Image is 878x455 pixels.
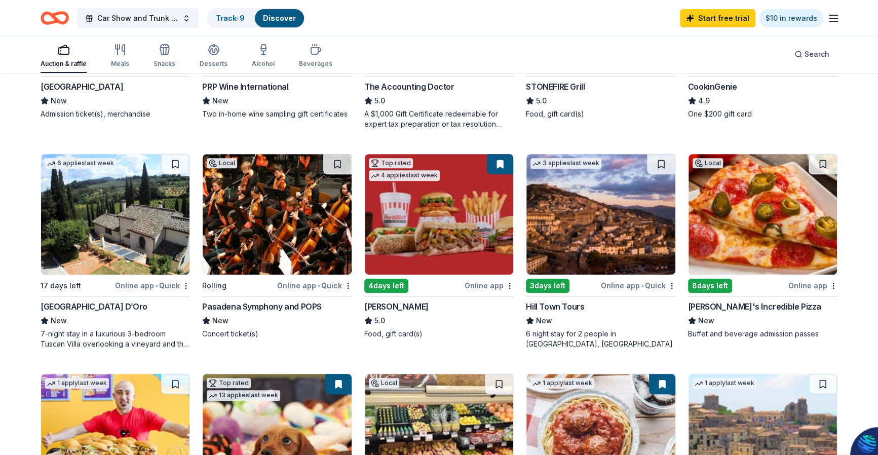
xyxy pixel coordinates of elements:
img: Image for John's Incredible Pizza [689,154,837,275]
button: Desserts [200,40,227,73]
div: 1 apply last week [530,378,594,389]
span: 5.0 [374,95,385,107]
span: New [698,315,714,327]
div: 8 days left [688,279,732,293]
a: Track· 9 [216,14,245,22]
div: Rolling [202,280,226,292]
button: Track· 9Discover [207,8,305,28]
div: 1 apply last week [693,378,756,389]
span: • [156,282,158,290]
div: Online app Quick [277,279,352,292]
div: [PERSON_NAME] [364,300,429,313]
div: 6 night stay for 2 people in [GEOGRAPHIC_DATA], [GEOGRAPHIC_DATA] [526,329,675,349]
span: 5.0 [374,315,385,327]
div: [GEOGRAPHIC_DATA] D’Oro [41,300,147,313]
img: Image for Hill Town Tours [526,154,675,275]
div: Top rated [369,158,413,168]
button: Auction & raffle [41,40,87,73]
span: • [641,282,643,290]
div: Online app [465,279,514,292]
a: Start free trial [680,9,755,27]
button: Meals [111,40,129,73]
div: Local [207,158,237,168]
div: One $200 gift card [688,109,837,119]
div: Snacks [154,60,175,68]
div: The Accounting Doctor [364,81,454,93]
span: Search [805,48,829,60]
div: Local [693,158,723,168]
div: 1 apply last week [45,378,109,389]
button: Car Show and Trunk or Treat Family Zone [77,8,199,28]
button: Search [786,44,837,64]
div: 6 applies last week [45,158,116,169]
div: Desserts [200,60,227,68]
div: Food, gift card(s) [364,329,514,339]
button: Alcohol [252,40,275,73]
div: STONEFIRE Grill [526,81,585,93]
a: Image for Pasadena Symphony and POPSLocalRollingOnline app•QuickPasadena Symphony and POPSNewConc... [202,154,352,339]
div: Admission ticket(s), merchandise [41,109,190,119]
span: 5.0 [536,95,547,107]
div: [GEOGRAPHIC_DATA] [41,81,123,93]
a: Image for John's Incredible PizzaLocal8days leftOnline app[PERSON_NAME]'s Incredible PizzaNewBuff... [688,154,837,339]
span: 4.9 [698,95,710,107]
div: Alcohol [252,60,275,68]
a: Image for Portillo'sTop rated4 applieslast week4days leftOnline app[PERSON_NAME]5.0Food, gift car... [364,154,514,339]
a: $10 in rewards [759,9,823,27]
span: Car Show and Trunk or Treat Family Zone [97,12,178,24]
div: Auction & raffle [41,60,87,68]
button: Snacks [154,40,175,73]
a: Image for Villa Sogni D’Oro6 applieslast week17 days leftOnline app•Quick[GEOGRAPHIC_DATA] D’OroN... [41,154,190,349]
div: Meals [111,60,129,68]
a: Image for Hill Town Tours 3 applieslast week3days leftOnline app•QuickHill Town ToursNew6 night s... [526,154,675,349]
div: 3 days left [526,279,569,293]
div: CookinGenie [688,81,737,93]
span: • [318,282,320,290]
div: Buffet and beverage admission passes [688,329,837,339]
a: Home [41,6,69,30]
div: [PERSON_NAME]'s Incredible Pizza [688,300,821,313]
div: Food, gift card(s) [526,109,675,119]
div: Concert ticket(s) [202,329,352,339]
div: 3 applies last week [530,158,601,169]
div: Pasadena Symphony and POPS [202,300,322,313]
div: 7-night stay in a luxurious 3-bedroom Tuscan Villa overlooking a vineyard and the ancient walled ... [41,329,190,349]
span: New [212,315,228,327]
div: PRP Wine International [202,81,288,93]
a: Discover [263,14,296,22]
div: A $1,000 Gift Certificate redeemable for expert tax preparation or tax resolution services—recipi... [364,109,514,129]
button: Beverages [299,40,332,73]
div: Two in-home wine sampling gift certificates [202,109,352,119]
div: Beverages [299,60,332,68]
div: Top rated [207,378,251,388]
div: Online app Quick [115,279,190,292]
img: Image for Pasadena Symphony and POPS [203,154,351,275]
span: New [212,95,228,107]
img: Image for Portillo's [365,154,513,275]
div: 4 applies last week [369,170,440,181]
span: New [51,315,67,327]
div: Online app [788,279,837,292]
span: New [536,315,552,327]
div: Hill Town Tours [526,300,584,313]
div: 4 days left [364,279,408,293]
div: 13 applies last week [207,390,280,401]
span: New [51,95,67,107]
div: 17 days left [41,280,81,292]
div: Online app Quick [601,279,676,292]
img: Image for Villa Sogni D’Oro [41,154,189,275]
div: Local [369,378,399,388]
